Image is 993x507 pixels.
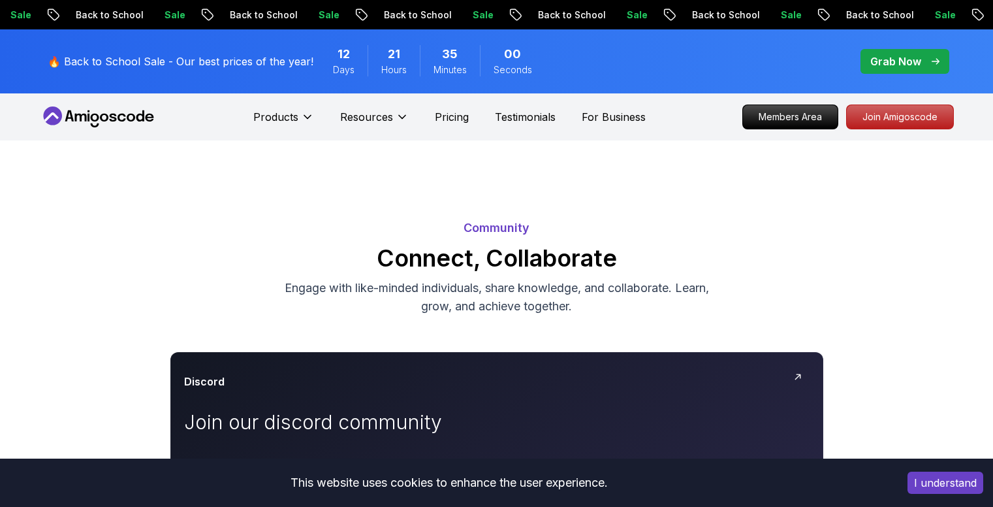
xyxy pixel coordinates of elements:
[504,45,521,63] span: 0 Seconds
[40,245,954,271] h2: Connect, Collaborate
[442,45,458,63] span: 35 Minutes
[388,45,400,63] span: 21 Hours
[340,109,409,135] button: Resources
[520,8,609,22] p: Back to School
[870,54,921,69] p: Grab Now
[48,54,313,69] p: 🔥 Back to School Sale - Our best prices of the year!
[674,8,763,22] p: Back to School
[435,109,469,125] a: Pricing
[40,219,954,237] p: Community
[763,8,805,22] p: Sale
[847,105,953,129] p: Join Amigoscode
[333,63,355,76] span: Days
[277,279,716,316] p: Engage with like-minded individuals, share knowledge, and collaborate. Learn, grow, and achieve t...
[917,8,959,22] p: Sale
[495,109,556,125] a: Testimonials
[301,8,343,22] p: Sale
[366,8,455,22] p: Back to School
[828,8,917,22] p: Back to School
[184,374,225,389] h3: Discord
[338,45,350,63] span: 12 Days
[907,472,983,494] button: Accept cookies
[433,63,467,76] span: Minutes
[742,105,838,129] a: Members Area
[212,8,301,22] p: Back to School
[147,8,189,22] p: Sale
[455,8,497,22] p: Sale
[253,109,314,135] button: Products
[494,63,532,76] span: Seconds
[582,109,646,125] a: For Business
[184,410,478,434] p: Join our discord community
[253,109,298,125] p: Products
[340,109,393,125] p: Resources
[743,105,838,129] p: Members Area
[846,105,954,129] a: Join Amigoscode
[10,468,888,497] div: This website uses cookies to enhance the user experience.
[58,8,147,22] p: Back to School
[609,8,651,22] p: Sale
[381,63,407,76] span: Hours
